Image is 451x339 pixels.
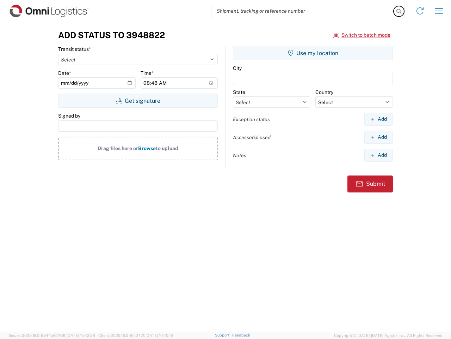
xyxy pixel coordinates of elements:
[98,145,138,151] span: Drag files here or
[233,65,242,71] label: City
[146,333,173,338] span: [DATE] 10:40:19
[347,176,393,192] button: Submit
[215,333,233,337] a: Support
[334,332,443,339] span: Copyright © [DATE]-[DATE] Agistix Inc., All Rights Reserved
[232,333,250,337] a: Feedback
[98,333,173,338] span: Client: 2025.16.0-8fc0770
[315,89,333,95] label: Country
[364,131,393,144] button: Add
[58,113,80,119] label: Signed by
[364,149,393,162] button: Add
[58,46,91,52] label: Transit status
[233,89,245,95] label: State
[58,94,218,108] button: Get signature
[364,113,393,126] button: Add
[156,145,178,151] span: to upload
[141,70,154,76] label: Time
[333,29,390,41] button: Switch to batch mode
[58,30,165,40] h3: Add Status to 3948822
[211,4,394,18] input: Shipment, tracking or reference number
[67,333,95,338] span: [DATE] 10:42:29
[233,134,271,141] label: Accessorial used
[233,116,270,123] label: Exception status
[8,333,95,338] span: Server: 2025.16.0-9544af67660
[233,46,393,60] button: Use my location
[233,152,246,159] label: Notes
[138,145,156,151] span: Browse
[58,70,71,76] label: Date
